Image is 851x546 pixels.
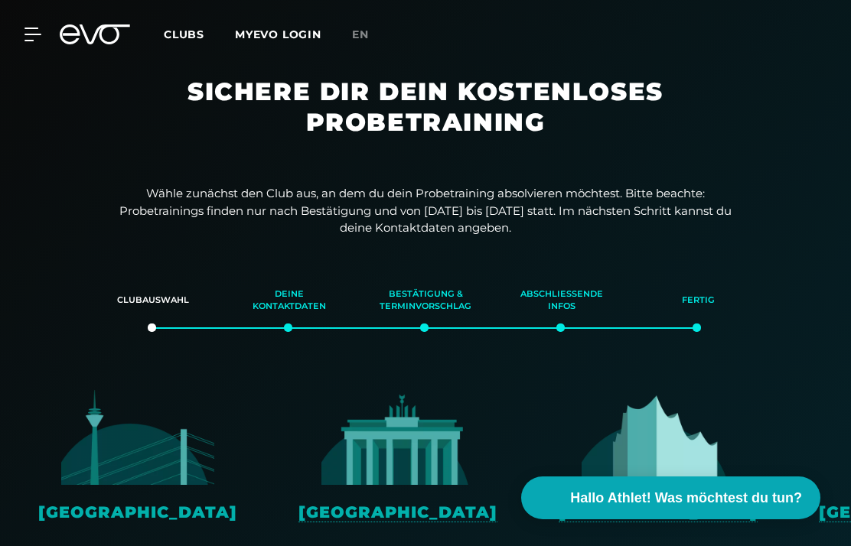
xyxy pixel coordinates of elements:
div: [GEOGRAPHIC_DATA] [15,500,260,524]
a: Clubs [164,27,235,41]
button: Hallo Athlet! Was möchtest du tun? [521,476,820,519]
div: Fertig [649,280,747,321]
div: Clubauswahl [104,280,202,321]
span: Hallo Athlet! Was möchtest du tun? [570,488,802,509]
h1: Sichere dir dein kostenloses Probetraining [73,76,778,162]
div: Deine Kontaktdaten [240,280,338,321]
a: en [352,26,387,44]
p: Wähle zunächst den Club aus, an dem du dein Probetraining absolvieren möchtest. Bitte beachte: Pr... [119,185,732,237]
span: en [352,28,369,41]
a: MYEVO LOGIN [235,28,321,41]
div: Abschließende Infos [513,280,611,321]
img: evofitness [582,389,735,485]
span: Clubs [164,28,204,41]
div: Bestätigung & Terminvorschlag [377,280,474,321]
img: evofitness [61,389,214,485]
img: evofitness [321,389,474,485]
